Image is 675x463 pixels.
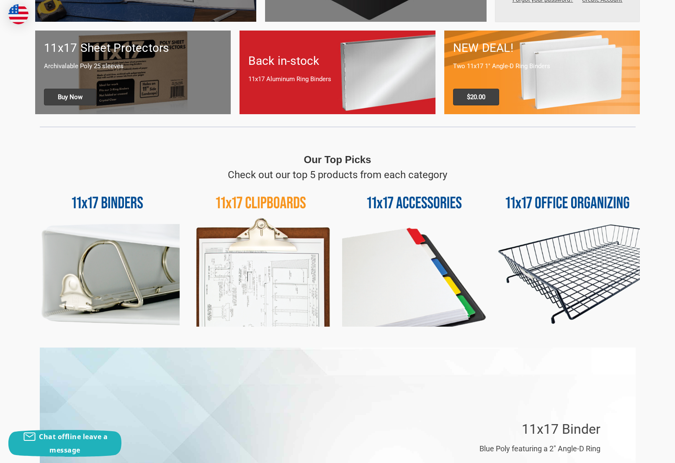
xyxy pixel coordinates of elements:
button: Chat offline leave a message [8,430,121,457]
a: 11x17 Binder 2-pack only $20.00 NEW DEAL! Two 11x17 1" Angle-D Ring Binders $20.00 [444,31,640,114]
h1: NEW DEAL! [453,39,631,57]
p: Archivalable Poly 25 sleeves [44,61,222,71]
img: duty and tax information for United States [8,4,28,24]
p: Two 11x17 1" Angle-D Ring Binders [453,61,631,71]
h1: Back in-stock [248,52,426,70]
a: Back in-stock 11x17 Aluminum Ring Binders [240,31,435,114]
a: 11x17 sheet protectors 11x17 Sheet Protectors Archivalable Poly 25 sleeves Buy Now [35,31,231,114]
span: Chat offline leave a message [39,432,108,455]
img: 11x17 Binders [35,182,180,327]
p: Blue Poly featuring a 2" Angle-D Ring [479,443,600,454]
img: 11x17 Accessories [342,182,487,327]
p: Our Top Picks [304,152,371,167]
span: $20.00 [453,89,499,105]
span: Buy Now [44,89,96,105]
p: Check out our top 5 products from each category [228,167,447,182]
img: 11x17 Clipboards [188,182,333,327]
h1: 11x17 Sheet Protectors [44,39,222,57]
img: 11x17 Office Organizing [495,182,640,327]
p: 11x17 Aluminum Ring Binders [248,74,426,84]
